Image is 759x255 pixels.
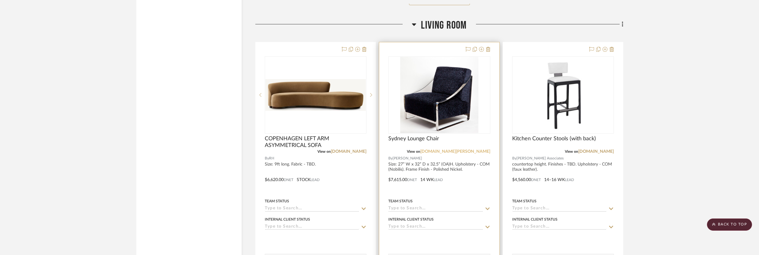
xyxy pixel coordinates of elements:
input: Type to Search… [512,206,607,212]
span: RH [269,155,274,161]
input: Type to Search… [388,206,483,212]
div: Internal Client Status [265,217,310,222]
input: Type to Search… [388,224,483,230]
div: Internal Client Status [388,217,434,222]
img: Kitchen Counter Stools (with back) [513,57,613,133]
a: [DOMAIN_NAME] [331,149,366,154]
div: Team Status [388,198,413,204]
span: [PERSON_NAME] [393,155,422,161]
span: View on [565,150,578,153]
input: Type to Search… [512,224,607,230]
span: COPENHAGEN LEFT ARM ASYMMETRICAL SOFA [265,135,366,149]
div: Team Status [265,198,289,204]
div: Team Status [512,198,537,204]
a: [DOMAIN_NAME] [578,149,614,154]
span: By [512,155,516,161]
span: Living Room [421,19,467,32]
div: Internal Client Status [512,217,558,222]
img: Sydney Lounge Chair [400,57,478,133]
scroll-to-top-button: BACK TO TOP [707,218,752,231]
span: Kitchen Counter Stools (with back) [512,135,596,142]
span: By [265,155,269,161]
input: Type to Search… [265,206,359,212]
span: View on [317,150,331,153]
input: Type to Search… [265,224,359,230]
img: COPENHAGEN LEFT ARM ASYMMETRICAL SOFA [265,79,366,111]
span: By [388,155,393,161]
span: Sydney Lounge Chair [388,135,439,142]
span: [PERSON_NAME] Associates [516,155,564,161]
a: [DOMAIN_NAME][PERSON_NAME] [420,149,490,154]
span: View on [407,150,420,153]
